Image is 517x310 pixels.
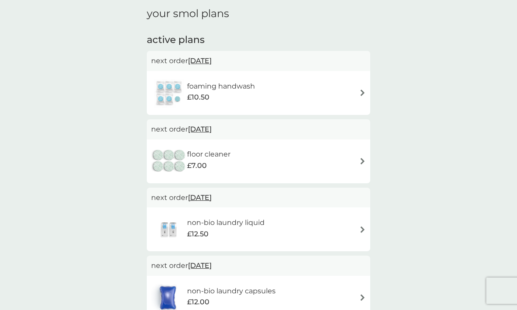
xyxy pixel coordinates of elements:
h6: non-bio laundry liquid [187,217,265,228]
img: arrow right [359,294,366,301]
h1: your smol plans [147,7,370,20]
p: next order [151,124,366,135]
img: arrow right [359,89,366,96]
span: £12.50 [187,228,209,240]
span: [DATE] [188,189,212,206]
img: arrow right [359,158,366,164]
p: next order [151,192,366,203]
span: [DATE] [188,52,212,69]
h6: floor cleaner [187,149,230,160]
h6: non-bio laundry capsules [187,285,276,297]
span: [DATE] [188,257,212,274]
h2: active plans [147,33,370,47]
span: £10.50 [187,92,209,103]
span: £7.00 [187,160,207,171]
span: [DATE] [188,121,212,138]
img: arrow right [359,226,366,233]
img: non-bio laundry liquid [151,214,187,245]
span: £12.00 [187,296,209,308]
h6: foaming handwash [187,81,255,92]
img: foaming handwash [151,78,187,108]
p: next order [151,55,366,67]
img: floor cleaner [151,146,187,177]
p: next order [151,260,366,271]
